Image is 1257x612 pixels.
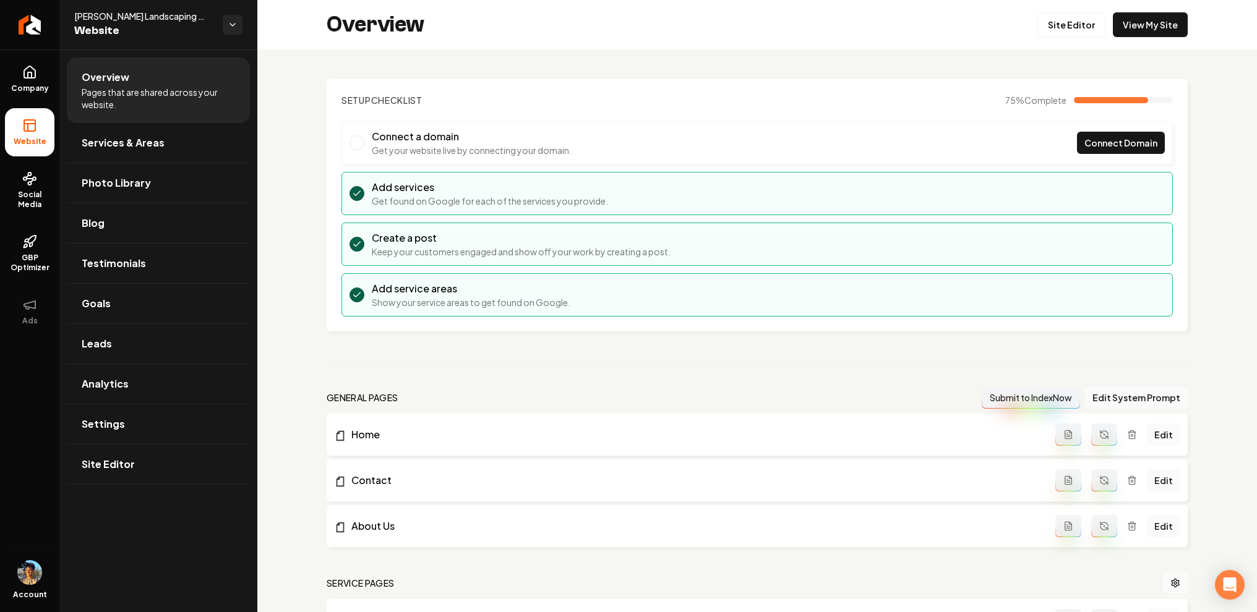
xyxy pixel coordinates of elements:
h3: Connect a domain [372,129,572,144]
h2: general pages [327,391,398,404]
a: Company [5,55,54,103]
span: Site Editor [82,457,135,472]
a: About Us [334,519,1055,533]
button: Edit System Prompt [1085,386,1188,409]
h2: Checklist [341,94,423,106]
a: Blog [67,203,250,243]
a: GBP Optimizer [5,224,54,283]
span: GBP Optimizer [5,253,54,273]
p: Get your website live by connecting your domain. [372,144,572,156]
span: Testimonials [82,256,146,271]
span: Goals [82,296,111,311]
span: Account [13,590,47,600]
p: Get found on Google for each of the services you provide. [372,195,608,207]
span: 75 % [1005,94,1066,106]
span: Overview [82,70,129,85]
span: Social Media [5,190,54,210]
button: Ads [5,287,54,336]
button: Submit to IndexNow [982,386,1080,409]
a: View My Site [1113,12,1188,37]
h3: Add service areas [372,281,570,296]
a: Site Editor [1037,12,1105,37]
span: Complete [1024,95,1066,106]
p: Show your service areas to get found on Google. [372,296,570,308]
a: Site Editor [67,444,250,484]
span: Ads [17,316,43,326]
a: Home [334,427,1055,442]
a: Contact [334,473,1055,488]
a: Testimonials [67,244,250,283]
button: Add admin page prompt [1055,469,1081,491]
h3: Create a post [372,231,671,245]
a: Goals [67,284,250,323]
a: Settings [67,404,250,444]
p: Keep your customers engaged and show off your work by creating a post. [372,245,671,258]
span: Pages that are shared across your website. [82,86,235,111]
span: [PERSON_NAME] Landscaping and Design [74,10,213,22]
a: Services & Areas [67,123,250,163]
span: Company [6,83,54,93]
a: Edit [1147,469,1180,491]
img: Rebolt Logo [19,15,41,35]
button: Add admin page prompt [1055,515,1081,537]
span: Leads [82,336,112,351]
span: Connect Domain [1084,137,1157,150]
span: Website [9,137,51,147]
a: Photo Library [67,163,250,203]
a: Connect Domain [1077,132,1165,154]
span: Analytics [82,376,129,391]
span: Services & Areas [82,135,165,150]
a: Edit [1147,423,1180,446]
h2: Service Pages [327,577,395,589]
h3: Add services [372,180,608,195]
div: Open Intercom Messenger [1215,570,1245,600]
span: Setup [341,95,371,106]
span: Website [74,22,213,40]
span: Photo Library [82,176,151,190]
a: Analytics [67,364,250,404]
span: Blog [82,216,105,231]
h2: Overview [327,12,424,37]
a: Edit [1147,515,1180,537]
a: Social Media [5,161,54,219]
button: Add admin page prompt [1055,423,1081,446]
span: Settings [82,417,125,431]
a: Leads [67,324,250,363]
button: Open user button [17,560,42,585]
img: Aditya Nair [17,560,42,585]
